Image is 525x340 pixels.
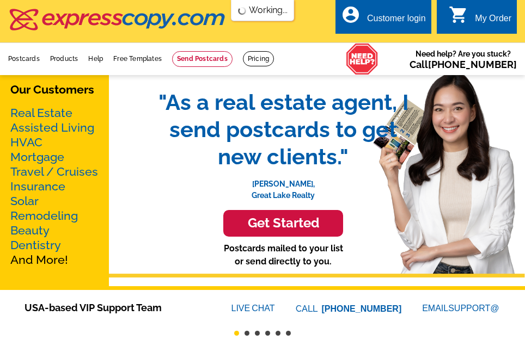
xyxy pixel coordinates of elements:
[286,331,291,336] button: 6 of 6
[10,150,64,164] a: Mortgage
[147,170,419,201] p: [PERSON_NAME], Great Lake Realty
[255,331,260,336] button: 3 of 6
[231,302,252,315] font: LIVE
[231,304,275,313] a: LIVECHAT
[449,12,511,26] a: shopping_cart My Order
[449,5,468,24] i: shopping_cart
[276,331,280,336] button: 5 of 6
[410,48,517,70] span: Need help? Are you stuck?
[234,331,239,336] button: 1 of 6
[147,89,419,170] span: "As a real estate agent, I send postcards to get new clients."
[147,210,419,237] a: Get Started
[422,304,500,313] a: EMAILSUPPORT@
[10,121,94,134] a: Assisted Living
[10,135,42,149] a: HVAC
[10,224,50,237] a: Beauty
[296,302,319,316] font: CALL
[147,242,419,268] p: Postcards mailed to your list or send directly to you.
[10,180,65,193] a: Insurance
[25,300,199,315] span: USA-based VIP Support Team
[50,55,78,63] a: Products
[237,215,329,231] h3: Get Started
[410,59,517,70] span: Call
[10,165,98,178] a: Travel / Cruises
[341,5,361,24] i: account_circle
[346,43,379,75] img: help
[448,302,500,315] font: SUPPORT@
[10,106,72,120] a: Real Estate
[265,331,270,336] button: 4 of 6
[475,14,511,29] div: My Order
[341,12,426,26] a: account_circle Customer login
[245,331,249,336] button: 2 of 6
[238,7,247,15] img: loading...
[8,55,40,63] a: Postcards
[10,106,99,267] p: And More!
[10,238,61,252] a: Dentistry
[88,55,103,63] a: Help
[367,14,426,29] div: Customer login
[113,55,162,63] a: Free Templates
[428,59,517,70] a: [PHONE_NUMBER]
[10,194,39,208] a: Solar
[10,209,78,222] a: Remodeling
[322,304,402,313] a: [PHONE_NUMBER]
[10,83,94,96] b: Our Customers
